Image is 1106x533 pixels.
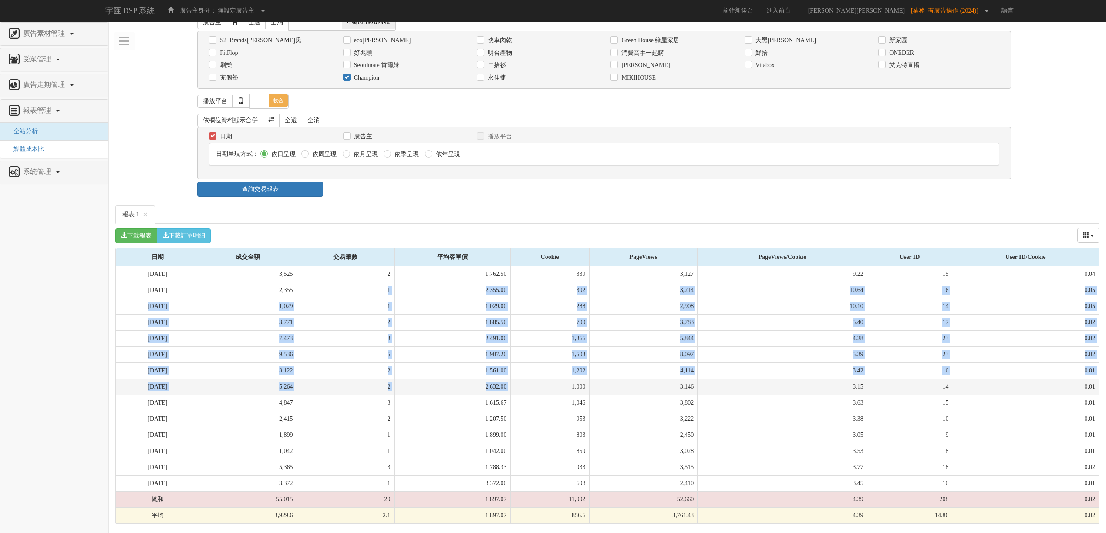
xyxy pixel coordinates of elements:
[952,459,1099,475] td: 0.02
[698,330,867,346] td: 4.28
[589,330,698,346] td: 5,844
[297,282,394,298] td: 1
[753,36,816,45] label: 大黑[PERSON_NAME]
[867,443,952,459] td: 8
[589,395,698,411] td: 3,802
[297,298,394,314] td: 1
[116,266,199,282] td: [DATE]
[116,248,199,266] div: 日期
[394,266,510,282] td: 1,762.50
[698,443,867,459] td: 3.53
[698,507,867,523] td: 4.39
[7,165,101,179] a: 系統管理
[394,395,510,411] td: 1,615.67
[952,491,1099,507] td: 0.02
[589,282,698,298] td: 3,214
[867,282,952,298] td: 16
[867,330,952,346] td: 23
[698,411,867,427] td: 3.38
[887,61,920,70] label: 艾克特直播
[510,411,589,427] td: 953
[698,266,867,282] td: 9.22
[753,61,775,70] label: Vitabox
[180,7,216,14] span: 廣告主身分：
[7,104,101,118] a: 報表管理
[510,475,589,491] td: 698
[392,150,419,159] label: 依季呈現
[218,61,232,70] label: 刷樂
[952,475,1099,491] td: 0.01
[867,491,952,507] td: 208
[589,411,698,427] td: 3,222
[395,248,510,266] div: 平均客單價
[297,346,394,362] td: 5
[952,266,1099,282] td: 0.04
[619,49,664,57] label: 消費高手一起購
[116,459,199,475] td: [DATE]
[157,228,211,243] button: 下載訂單明細
[698,248,867,266] div: PageViews/Cookie
[698,427,867,443] td: 3.05
[952,427,1099,443] td: 0.01
[867,346,952,362] td: 23
[7,128,38,134] span: 全站分析
[199,362,297,379] td: 3,122
[116,507,199,523] td: 平均
[394,443,510,459] td: 1,042.00
[619,74,656,82] label: MIKIHOUSE
[510,379,589,395] td: 1,000
[218,132,232,141] label: 日期
[199,443,297,459] td: 1,042
[952,443,1099,459] td: 0.01
[21,168,55,175] span: 系統管理
[115,205,155,224] a: 報表 1 -
[297,475,394,491] td: 1
[434,150,460,159] label: 依年呈現
[887,36,907,45] label: 新家園
[589,491,698,507] td: 52,660
[351,150,378,159] label: 依月呈現
[352,61,400,70] label: Seoulmate 首爾妹
[952,395,1099,411] td: 0.01
[887,49,914,57] label: ONEDER
[297,491,394,507] td: 29
[804,7,909,14] span: [PERSON_NAME][PERSON_NAME]
[394,330,510,346] td: 2,491.00
[510,395,589,411] td: 1,046
[199,411,297,427] td: 2,415
[394,475,510,491] td: 3,372.00
[867,248,952,266] div: User ID
[297,507,394,523] td: 2.1
[589,266,698,282] td: 3,127
[867,475,952,491] td: 10
[698,475,867,491] td: 3.45
[510,266,589,282] td: 339
[352,132,372,141] label: 廣告主
[394,507,510,523] td: 1,897.07
[21,81,69,88] span: 廣告走期管理
[394,411,510,427] td: 1,207.50
[486,74,506,82] label: 永佳捷
[297,379,394,395] td: 2
[199,248,297,266] div: 成交金額
[589,427,698,443] td: 2,450
[510,298,589,314] td: 288
[265,16,289,29] a: 全消
[116,411,199,427] td: [DATE]
[218,49,238,57] label: FitFlop
[21,107,55,114] span: 報表管理
[199,266,297,282] td: 3,525
[297,427,394,443] td: 1
[952,362,1099,379] td: 0.01
[952,314,1099,330] td: 0.02
[952,248,1099,266] div: User ID/Cookie
[199,507,297,523] td: 3,929.6
[867,507,952,523] td: 14.86
[486,49,512,57] label: 明台產物
[394,459,510,475] td: 1,788.33
[116,314,199,330] td: [DATE]
[352,36,411,45] label: eco[PERSON_NAME]
[143,210,148,219] button: Close
[199,395,297,411] td: 4,847
[486,61,506,70] label: 二拾衫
